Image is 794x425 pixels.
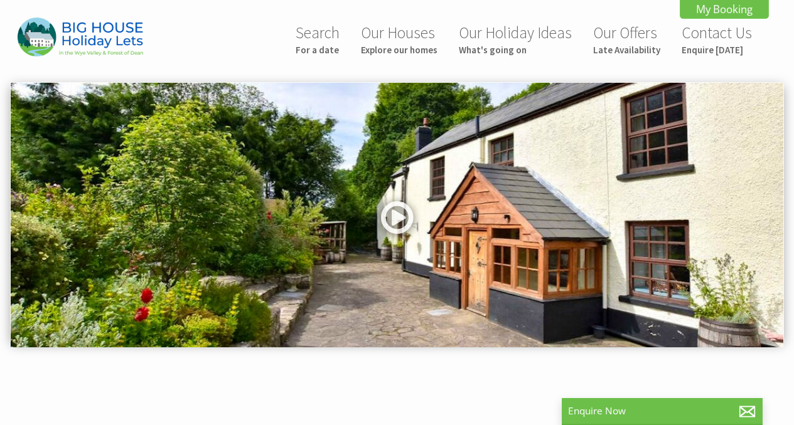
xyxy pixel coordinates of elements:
small: Explore our homes [361,44,437,56]
small: Enquire [DATE] [682,44,752,56]
small: For a date [296,44,340,56]
small: What's going on [459,44,572,56]
a: Contact UsEnquire [DATE] [682,23,752,56]
img: Big House Holiday Lets [18,18,143,56]
a: Our HousesExplore our homes [361,23,437,56]
a: Our Holiday IdeasWhat's going on [459,23,572,56]
small: Late Availability [593,44,660,56]
a: SearchFor a date [296,23,340,56]
p: Enquire Now [568,404,756,417]
a: Our OffersLate Availability [593,23,660,56]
